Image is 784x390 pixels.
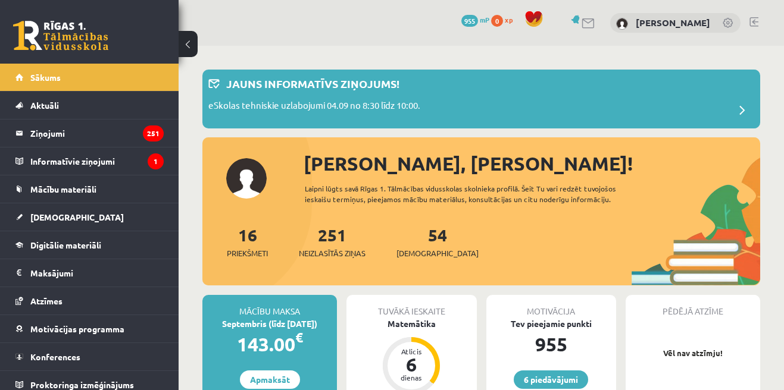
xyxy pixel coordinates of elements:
[30,240,101,250] span: Digitālie materiāli
[346,295,476,317] div: Tuvākā ieskaite
[15,203,164,231] a: [DEMOGRAPHIC_DATA]
[227,247,268,259] span: Priekšmeti
[208,76,754,122] a: Jauns informatīvs ziņojums! eSkolas tehniskie uzlabojumi 04.09 no 8:30 līdz 10:00.
[15,259,164,287] a: Maksājumi
[480,15,489,24] span: mP
[393,348,429,355] div: Atlicis
[15,147,164,175] a: Informatīvie ziņojumi1
[346,317,476,330] div: Matemātika
[393,355,429,374] div: 6
[491,15,503,27] span: 0
[30,147,164,175] legend: Informatīvie ziņojumi
[505,15,513,24] span: xp
[299,247,366,259] span: Neizlasītās ziņas
[393,374,429,381] div: dienas
[295,329,303,346] span: €
[461,15,478,27] span: 955
[299,224,366,259] a: 251Neizlasītās ziņas
[626,295,760,317] div: Pēdējā atzīme
[514,370,588,389] a: 6 piedāvājumi
[227,224,268,259] a: 16Priekšmeti
[461,15,489,24] a: 955 mP
[15,175,164,203] a: Mācību materiāli
[30,119,164,147] legend: Ziņojumi
[486,295,616,317] div: Motivācija
[202,295,337,317] div: Mācību maksa
[396,247,479,259] span: [DEMOGRAPHIC_DATA]
[15,119,164,147] a: Ziņojumi251
[15,287,164,314] a: Atzīmes
[15,231,164,259] a: Digitālie materiāli
[486,330,616,358] div: 955
[30,72,61,83] span: Sākums
[13,21,108,51] a: Rīgas 1. Tālmācības vidusskola
[486,317,616,330] div: Tev pieejamie punkti
[632,347,754,359] p: Vēl nav atzīmju!
[226,76,399,92] p: Jauns informatīvs ziņojums!
[616,18,628,30] img: Oskars Raģis
[636,17,710,29] a: [PERSON_NAME]
[396,224,479,259] a: 54[DEMOGRAPHIC_DATA]
[30,379,134,390] span: Proktoringa izmēģinājums
[15,64,164,91] a: Sākums
[208,99,420,115] p: eSkolas tehniskie uzlabojumi 04.09 no 8:30 līdz 10:00.
[30,212,124,222] span: [DEMOGRAPHIC_DATA]
[30,351,80,362] span: Konferences
[15,315,164,342] a: Motivācijas programma
[15,92,164,119] a: Aktuāli
[30,295,63,306] span: Atzīmes
[304,149,760,178] div: [PERSON_NAME], [PERSON_NAME]!
[305,183,639,205] div: Laipni lūgts savā Rīgas 1. Tālmācības vidusskolas skolnieka profilā. Šeit Tu vari redzēt tuvojošo...
[15,343,164,370] a: Konferences
[30,100,59,111] span: Aktuāli
[30,323,124,334] span: Motivācijas programma
[148,153,164,169] i: 1
[202,330,337,358] div: 143.00
[202,317,337,330] div: Septembris (līdz [DATE])
[240,370,300,389] a: Apmaksāt
[30,184,96,194] span: Mācību materiāli
[143,125,164,141] i: 251
[30,259,164,287] legend: Maksājumi
[491,15,518,24] a: 0 xp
